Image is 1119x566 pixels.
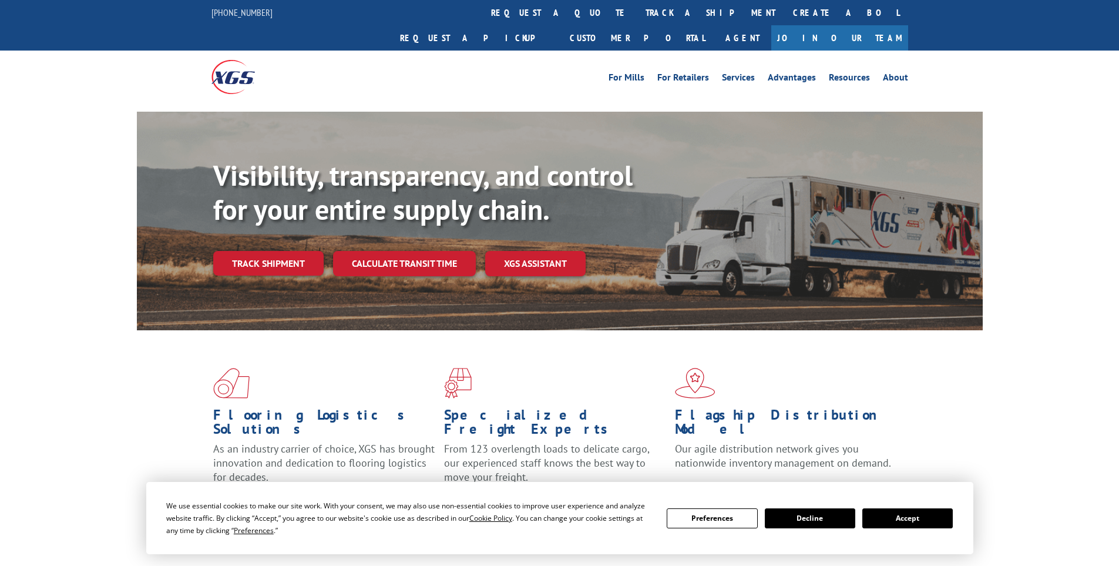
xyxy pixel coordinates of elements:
[609,73,644,86] a: For Mills
[211,6,273,18] a: [PHONE_NUMBER]
[444,442,666,494] p: From 123 overlength loads to delicate cargo, our experienced staff knows the best way to move you...
[722,73,755,86] a: Services
[213,368,250,398] img: xgs-icon-total-supply-chain-intelligence-red
[444,368,472,398] img: xgs-icon-focused-on-flooring-red
[213,442,435,484] span: As an industry carrier of choice, XGS has brought innovation and dedication to flooring logistics...
[391,25,561,51] a: Request a pickup
[862,508,953,528] button: Accept
[333,251,476,276] a: Calculate transit time
[883,73,908,86] a: About
[829,73,870,86] a: Resources
[771,25,908,51] a: Join Our Team
[675,481,821,494] a: Learn More >
[561,25,714,51] a: Customer Portal
[469,513,512,523] span: Cookie Policy
[234,525,274,535] span: Preferences
[444,408,666,442] h1: Specialized Freight Experts
[714,25,771,51] a: Agent
[675,442,891,470] span: Our agile distribution network gives you nationwide inventory management on demand.
[213,157,633,227] b: Visibility, transparency, and control for your entire supply chain.
[213,251,324,276] a: Track shipment
[675,368,715,398] img: xgs-icon-flagship-distribution-model-red
[675,408,897,442] h1: Flagship Distribution Model
[768,73,816,86] a: Advantages
[485,251,586,276] a: XGS ASSISTANT
[166,500,653,537] div: We use essential cookies to make our site work. With your consent, we may also use non-essential ...
[667,508,757,528] button: Preferences
[213,408,435,442] h1: Flooring Logistics Solutions
[657,73,709,86] a: For Retailers
[146,482,973,554] div: Cookie Consent Prompt
[765,508,855,528] button: Decline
